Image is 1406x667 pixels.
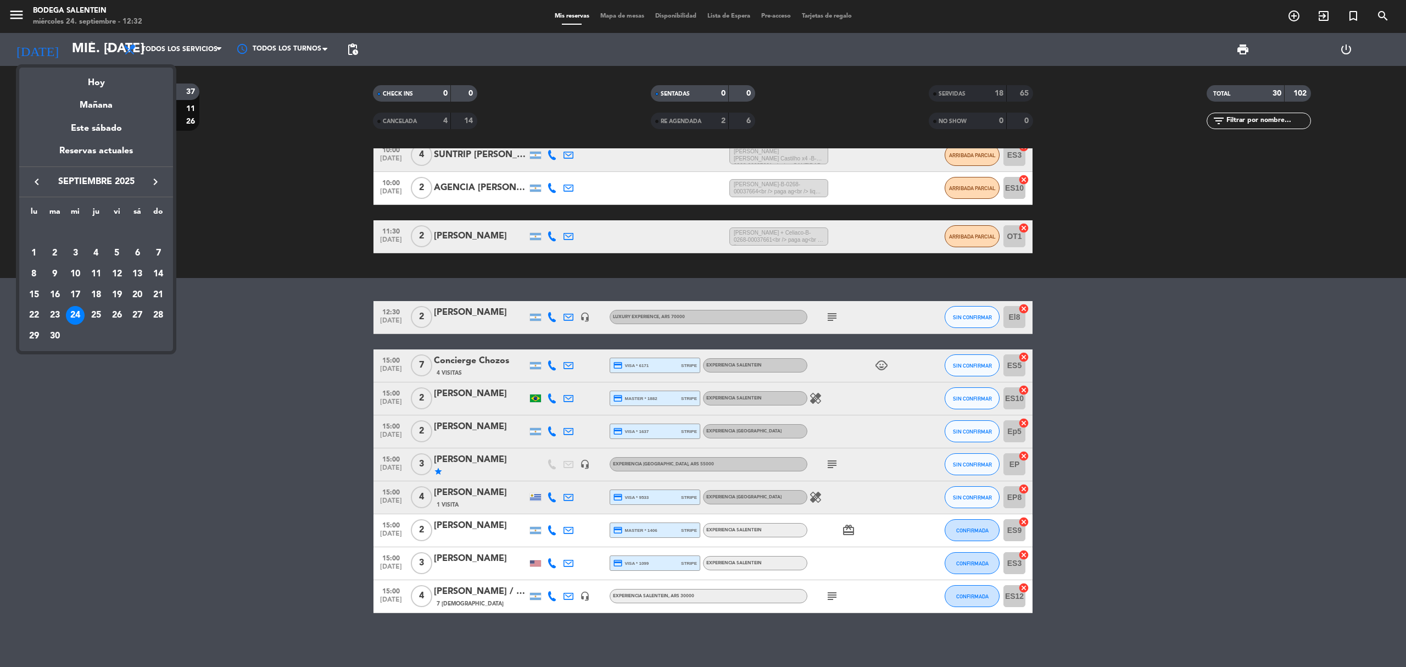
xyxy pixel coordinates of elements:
[46,327,64,346] div: 30
[107,264,127,285] td: 12 de septiembre de 2025
[47,175,146,189] span: septiembre 2025
[149,175,162,188] i: keyboard_arrow_right
[128,244,147,263] div: 6
[86,205,107,223] th: jueves
[24,205,44,223] th: lunes
[19,144,173,166] div: Reservas actuales
[107,285,127,305] td: 19 de septiembre de 2025
[107,243,127,264] td: 5 de septiembre de 2025
[149,286,168,304] div: 21
[44,285,65,305] td: 16 de septiembre de 2025
[148,243,169,264] td: 7 de septiembre de 2025
[149,244,168,263] div: 7
[24,264,44,285] td: 8 de septiembre de 2025
[65,264,86,285] td: 10 de septiembre de 2025
[44,205,65,223] th: martes
[128,286,147,304] div: 20
[149,306,168,325] div: 28
[46,265,64,284] div: 9
[127,305,148,326] td: 27 de septiembre de 2025
[25,286,43,304] div: 15
[128,306,147,325] div: 27
[25,327,43,346] div: 29
[87,306,105,325] div: 25
[107,205,127,223] th: viernes
[66,286,85,304] div: 17
[66,306,85,325] div: 24
[66,244,85,263] div: 3
[127,285,148,305] td: 20 de septiembre de 2025
[128,265,147,284] div: 13
[27,175,47,189] button: keyboard_arrow_left
[24,243,44,264] td: 1 de septiembre de 2025
[44,305,65,326] td: 23 de septiembre de 2025
[108,306,126,325] div: 26
[19,68,173,90] div: Hoy
[148,264,169,285] td: 14 de septiembre de 2025
[87,286,105,304] div: 18
[86,264,107,285] td: 11 de septiembre de 2025
[30,175,43,188] i: keyboard_arrow_left
[65,305,86,326] td: 24 de septiembre de 2025
[148,285,169,305] td: 21 de septiembre de 2025
[65,243,86,264] td: 3 de septiembre de 2025
[65,205,86,223] th: miércoles
[127,264,148,285] td: 13 de septiembre de 2025
[24,223,169,243] td: SEP.
[44,243,65,264] td: 2 de septiembre de 2025
[25,244,43,263] div: 1
[44,264,65,285] td: 9 de septiembre de 2025
[87,265,105,284] div: 11
[46,306,64,325] div: 23
[86,285,107,305] td: 18 de septiembre de 2025
[44,326,65,347] td: 30 de septiembre de 2025
[146,175,165,189] button: keyboard_arrow_right
[19,90,173,113] div: Mañana
[86,305,107,326] td: 25 de septiembre de 2025
[86,243,107,264] td: 4 de septiembre de 2025
[24,326,44,347] td: 29 de septiembre de 2025
[148,305,169,326] td: 28 de septiembre de 2025
[107,305,127,326] td: 26 de septiembre de 2025
[127,243,148,264] td: 6 de septiembre de 2025
[19,113,173,144] div: Este sábado
[46,286,64,304] div: 16
[46,244,64,263] div: 2
[108,265,126,284] div: 12
[25,306,43,325] div: 22
[66,265,85,284] div: 10
[65,285,86,305] td: 17 de septiembre de 2025
[24,285,44,305] td: 15 de septiembre de 2025
[87,244,105,263] div: 4
[127,205,148,223] th: sábado
[24,305,44,326] td: 22 de septiembre de 2025
[108,244,126,263] div: 5
[108,286,126,304] div: 19
[25,265,43,284] div: 8
[149,265,168,284] div: 14
[148,205,169,223] th: domingo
